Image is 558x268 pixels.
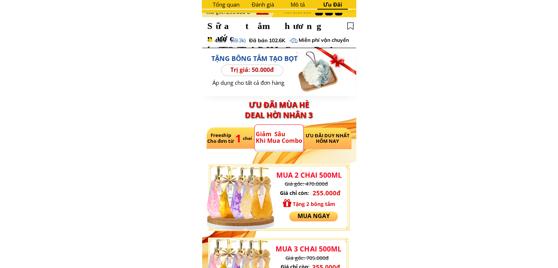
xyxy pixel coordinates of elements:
[230,37,249,44] h3: (69.3k)
[256,131,303,144] h3: Giảm Sâu Khi Mua Combo
[212,79,292,86] div: Áp dụng cho tất cả đơn hàng
[285,180,371,188] h3: Giá gốc: 470.000đ
[285,254,371,262] h3: Giá gốc: 705.000đ
[280,189,317,197] h3: Giá chỉ còn:
[249,37,288,44] h3: Đã bán 102
[278,37,285,44] span: .6K
[303,133,352,144] h3: ƯU ĐÃI DUY NHẤT HÔM NAY
[192,133,249,144] h3: Freeship Cho đơn từ
[276,170,349,181] h3: MUA 2 CHAI 500ML
[293,200,359,208] h3: Tặng 2 bông tắm
[207,20,336,67] span: Sữa tắm hương nước [GEOGRAPHIC_DATA]
[299,37,358,44] h3: Miễn phí vận chuyển
[224,65,280,75] h3: Trị giá: 50.000đ
[242,136,254,141] h3: chai
[276,243,349,254] h3: MUA 3 CHAI 500ML
[215,37,235,44] h3: 4.9/5
[229,109,328,122] h3: DEAL HỜI NHÂN 3
[229,98,328,111] h3: ƯU ĐÃI MÙA HÈ
[206,8,229,17] h3: Giá gốc:
[233,132,241,145] h3: 1
[229,98,329,111] h3: ƯU ĐÃI MÙA HÈ
[211,55,306,63] div: TẶNG BÔNG TẮM TẠO BỌT
[313,188,353,198] h3: 255.000đ
[289,211,338,221] p: Mua ngay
